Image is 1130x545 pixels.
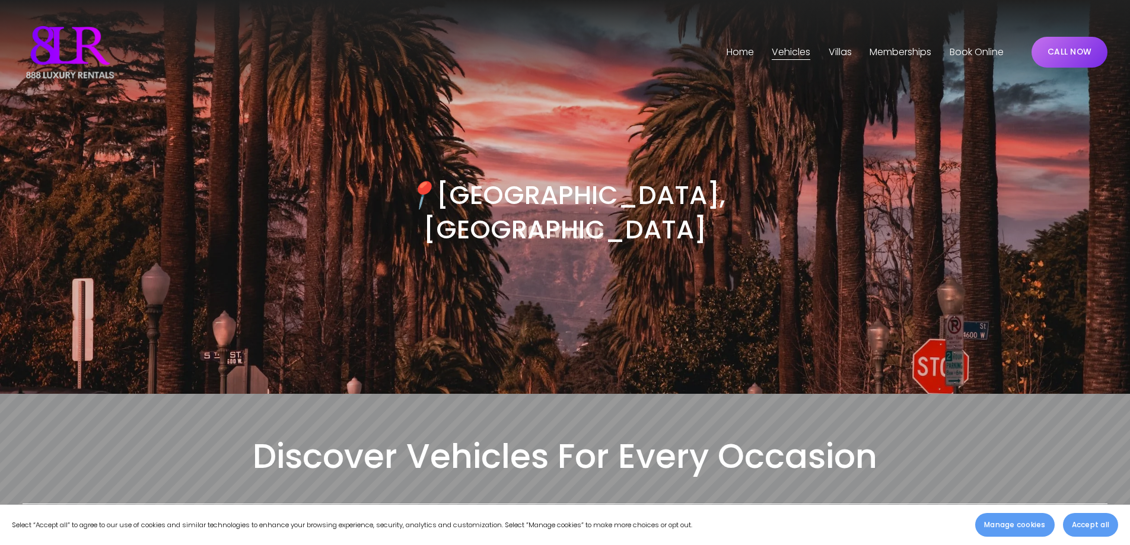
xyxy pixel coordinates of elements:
a: folder dropdown [829,43,852,62]
button: Accept all [1063,513,1118,537]
p: Select “Accept all” to agree to our use of cookies and similar technologies to enhance your brows... [12,519,692,531]
a: Book Online [950,43,1004,62]
span: Vehicles [772,44,810,61]
em: 📍 [405,177,437,213]
a: folder dropdown [772,43,810,62]
a: Home [727,43,754,62]
h2: Discover Vehicles For Every Occasion [23,434,1107,478]
button: Manage cookies [975,513,1054,537]
h3: [GEOGRAPHIC_DATA], [GEOGRAPHIC_DATA] [294,178,836,247]
span: Accept all [1072,519,1109,530]
img: Luxury Car &amp; Home Rentals For Every Occasion [23,23,117,82]
a: Memberships [870,43,931,62]
span: Manage cookies [984,519,1045,530]
a: CALL NOW [1032,37,1107,68]
span: Villas [829,44,852,61]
